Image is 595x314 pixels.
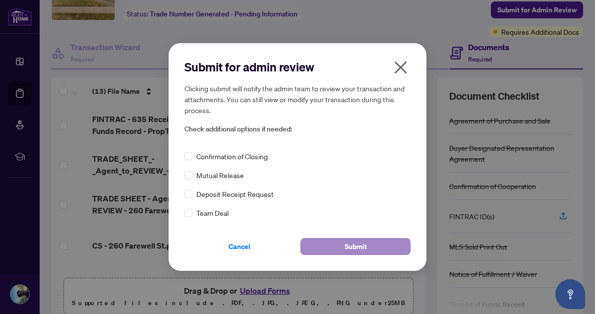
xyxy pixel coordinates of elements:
span: Submit [345,239,367,254]
button: Open asap [555,279,585,309]
button: Cancel [184,238,295,255]
h2: Submit for admin review [184,59,411,75]
button: Submit [300,238,411,255]
span: Check additional options if needed: [184,124,411,135]
span: Cancel [229,239,250,254]
span: close [393,60,409,75]
span: Confirmation of Closing [196,151,268,162]
span: Deposit Receipt Request [196,188,274,199]
h5: Clicking submit will notify the admin team to review your transaction and attachments. You can st... [184,83,411,116]
span: Mutual Release [196,170,244,181]
span: Team Deal [196,207,229,218]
